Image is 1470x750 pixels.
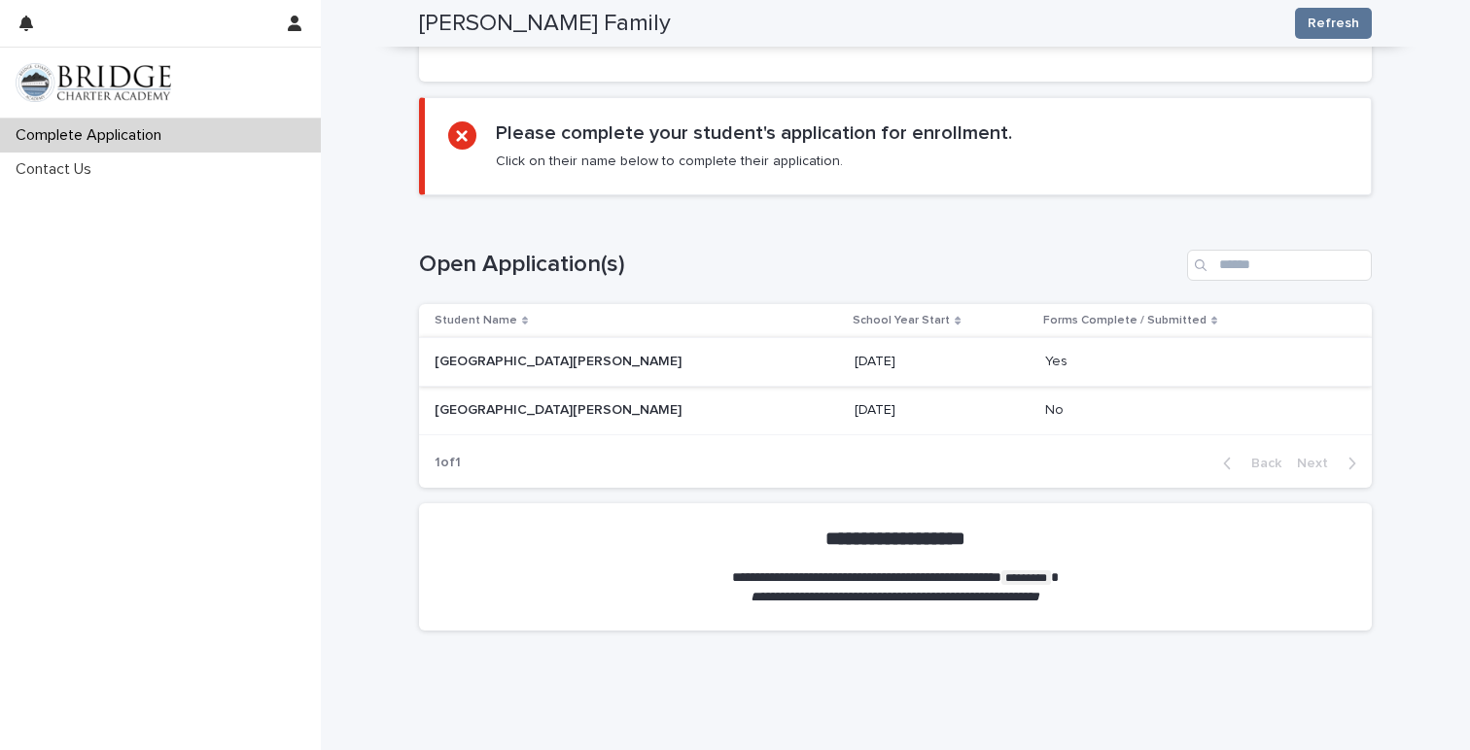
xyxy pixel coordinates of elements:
[496,153,843,170] p: Click on their name below to complete their application.
[8,160,107,179] p: Contact Us
[419,337,1372,386] tr: [GEOGRAPHIC_DATA][PERSON_NAME][GEOGRAPHIC_DATA][PERSON_NAME] [DATE]YesYes
[1045,350,1071,370] p: Yes
[435,310,517,331] p: Student Name
[1289,455,1372,472] button: Next
[1045,398,1067,419] p: No
[1240,457,1281,470] span: Back
[1308,14,1359,33] span: Refresh
[1207,455,1289,472] button: Back
[435,398,685,419] p: [GEOGRAPHIC_DATA][PERSON_NAME]
[16,63,171,102] img: V1C1m3IdTEidaUdm9Hs0
[1187,250,1372,281] input: Search
[419,251,1179,279] h1: Open Application(s)
[855,402,1029,419] p: [DATE]
[1295,8,1372,39] button: Refresh
[1043,310,1207,331] p: Forms Complete / Submitted
[435,350,685,370] p: [GEOGRAPHIC_DATA][PERSON_NAME]
[8,126,177,145] p: Complete Application
[1297,457,1340,470] span: Next
[855,354,1029,370] p: [DATE]
[419,439,476,487] p: 1 of 1
[419,10,671,38] h2: [PERSON_NAME] Family
[419,386,1372,434] tr: [GEOGRAPHIC_DATA][PERSON_NAME][GEOGRAPHIC_DATA][PERSON_NAME] [DATE]NoNo
[853,310,950,331] p: School Year Start
[496,121,1012,145] h2: Please complete your student's application for enrollment.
